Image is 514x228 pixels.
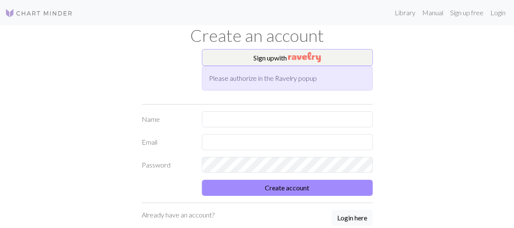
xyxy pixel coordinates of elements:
h1: Create an account [16,25,498,46]
a: Sign up free [447,4,487,21]
button: Sign upwith [202,49,373,66]
img: Ravelry [288,52,321,62]
button: Login here [332,210,373,226]
img: Logo [5,8,73,18]
a: Login here [332,210,373,227]
div: Please authorize in the Ravelry popup [202,66,373,91]
label: Email [137,134,197,150]
label: Name [137,111,197,127]
a: Manual [419,4,447,21]
p: Already have an account? [142,210,214,220]
a: Library [391,4,419,21]
label: Password [137,157,197,173]
button: Create account [202,180,373,196]
a: Login [487,4,509,21]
